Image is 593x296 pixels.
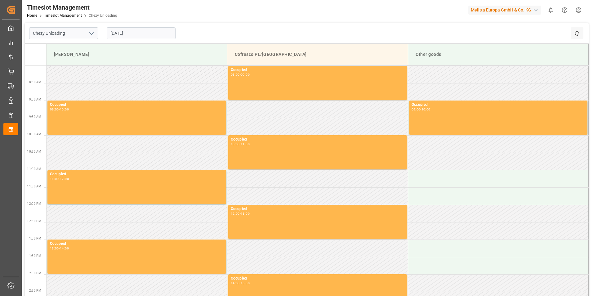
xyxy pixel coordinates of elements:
input: DD.MM.YYYY [107,27,176,39]
span: 9:00 AM [29,98,41,101]
div: 09:00 [241,73,250,76]
span: 9:30 AM [29,115,41,119]
span: 10:00 AM [27,132,41,136]
div: Occupied [231,276,404,282]
span: 12:30 PM [27,219,41,223]
span: 1:30 PM [29,254,41,258]
button: Melitta Europa GmbH & Co. KG [468,4,544,16]
div: 10:00 [421,108,430,111]
div: Other goods [413,49,584,60]
div: Occupied [50,241,224,247]
div: 09:00 [50,108,59,111]
div: Melitta Europa GmbH & Co. KG [468,6,541,15]
div: 13:00 [241,212,250,215]
div: 11:00 [241,143,250,146]
div: - [59,177,60,180]
span: 11:00 AM [27,167,41,171]
span: 8:30 AM [29,80,41,84]
div: 11:00 [50,177,59,180]
div: 14:00 [231,282,240,285]
div: - [240,143,241,146]
div: 12:00 [60,177,69,180]
div: Occupied [412,102,585,108]
div: 09:00 [412,108,421,111]
div: 15:00 [241,282,250,285]
button: open menu [87,29,96,38]
button: Help Center [558,3,572,17]
div: - [59,108,60,111]
div: [PERSON_NAME] [51,49,222,60]
span: 2:30 PM [29,289,41,292]
span: 11:30 AM [27,185,41,188]
div: - [240,282,241,285]
div: Timeslot Management [27,3,117,12]
span: 10:30 AM [27,150,41,153]
div: 08:00 [231,73,240,76]
div: - [59,247,60,250]
div: Occupied [50,102,224,108]
div: - [420,108,421,111]
a: Timeslot Management [44,13,82,18]
button: show 0 new notifications [544,3,558,17]
div: Occupied [231,206,404,212]
div: 13:00 [50,247,59,250]
div: Occupied [231,67,404,73]
div: 10:00 [231,143,240,146]
a: Home [27,13,37,18]
div: 12:00 [231,212,240,215]
span: 12:00 PM [27,202,41,205]
span: 1:00 PM [29,237,41,240]
div: 10:00 [60,108,69,111]
span: 2:00 PM [29,271,41,275]
div: - [240,73,241,76]
div: - [240,212,241,215]
div: Occupied [50,171,224,177]
div: Cofresco PL/[GEOGRAPHIC_DATA] [232,49,403,60]
div: 14:00 [60,247,69,250]
div: Occupied [231,137,404,143]
input: Type to search/select [29,27,98,39]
